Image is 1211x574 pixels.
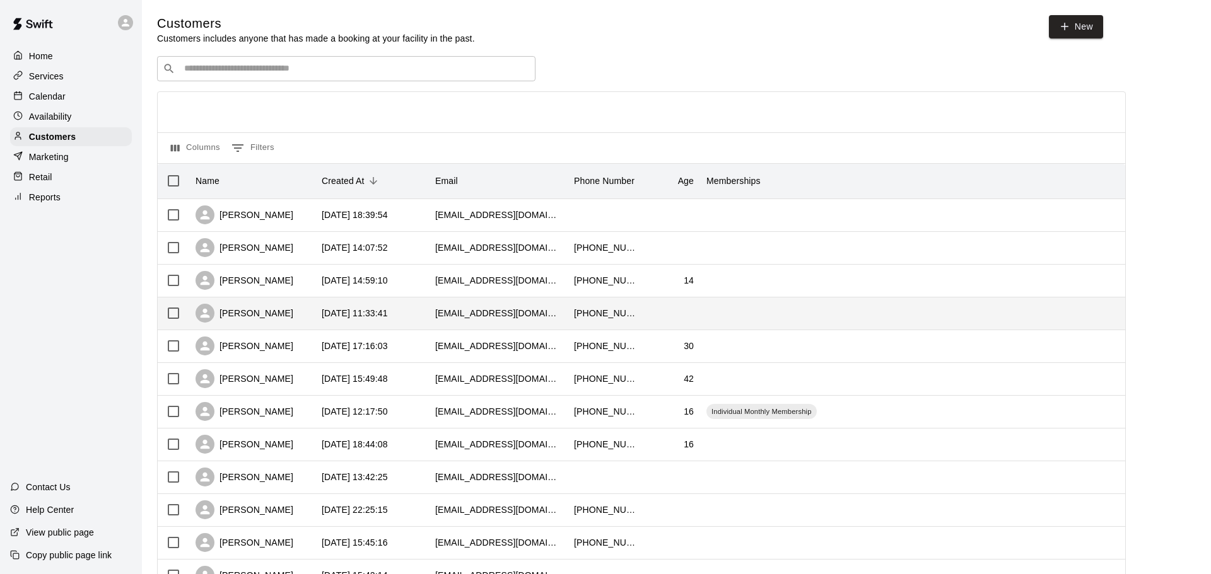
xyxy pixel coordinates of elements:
div: 2025-08-11 14:07:52 [322,241,388,254]
p: Retail [29,171,52,183]
p: Availability [29,110,72,123]
a: Services [10,67,132,86]
p: View public page [26,526,94,539]
div: +13479467768 [574,503,637,516]
a: Reports [10,188,132,207]
div: [PERSON_NAME] [196,402,293,421]
a: Customers [10,127,132,146]
span: Individual Monthly Membership [706,406,817,416]
div: [PERSON_NAME] [196,336,293,355]
div: [PERSON_NAME] [196,238,293,257]
div: 2025-08-03 11:33:41 [322,307,388,319]
div: Memberships [700,163,889,198]
p: Reports [29,191,61,204]
div: 14 [684,274,694,287]
div: +17606221878 [574,372,637,385]
p: Copy public page link [26,549,112,561]
div: [PERSON_NAME] [196,369,293,388]
div: andreabsmotherman@gmail.com [435,340,561,352]
div: [PERSON_NAME] [196,205,293,224]
p: Customers [29,130,76,143]
div: linseywmalone@gmail.com [435,536,561,549]
div: 16 [684,405,694,418]
div: 42 [684,372,694,385]
p: Customers includes anyone that has made a booking at your facility in the past. [157,32,475,45]
div: 2025-08-02 17:16:03 [322,340,388,352]
div: [PERSON_NAME] [196,533,293,552]
div: Email [429,163,568,198]
div: Created At [315,163,429,198]
div: Phone Number [568,163,643,198]
div: +18124496797 [574,340,637,352]
div: Created At [322,163,365,198]
div: 2025-07-01 22:25:15 [322,503,388,516]
div: [PERSON_NAME] [196,500,293,519]
button: Sort [365,172,382,190]
div: Individual Monthly Membership [706,404,817,419]
div: Name [196,163,219,198]
div: mattzoccola@outlook.com [435,307,561,319]
div: Age [643,163,700,198]
div: jonesyjkj@yahoo.com [435,372,561,385]
div: Age [678,163,694,198]
div: 2025-07-06 13:42:25 [322,471,388,483]
p: Contact Us [26,481,71,493]
div: Phone Number [574,163,635,198]
div: ctowell_frce@yahoo.com [435,471,561,483]
a: Marketing [10,147,132,166]
a: Retail [10,168,132,187]
p: Services [29,70,64,83]
a: Home [10,47,132,66]
p: Help Center [26,503,74,516]
div: sheets.tracey36@gmail.com [435,274,561,287]
div: +16154788397 [574,536,637,549]
button: Show filters [228,138,278,158]
div: +16159745943 [574,307,637,319]
button: Select columns [168,138,223,158]
div: 2025-07-01 15:45:16 [322,536,388,549]
div: +16159772315 [574,405,637,418]
div: 30 [684,340,694,352]
div: Search customers by name or email [157,56,535,81]
div: 2025-07-29 12:17:50 [322,405,388,418]
h5: Customers [157,15,475,32]
div: Email [435,163,458,198]
div: +18653899043 [574,241,637,254]
div: 2025-07-07 18:44:08 [322,438,388,451]
a: Availability [10,107,132,126]
p: Calendar [29,90,66,103]
div: 16 [684,438,694,451]
a: Calendar [10,87,132,106]
div: earsjohnson2424@gmail.com [435,209,561,221]
div: alexa.velez2187@gmail.com [435,503,561,516]
p: Marketing [29,151,69,163]
div: [PERSON_NAME] [196,435,293,454]
div: 2025-08-08 14:59:10 [322,274,388,287]
div: [PERSON_NAME] [196,271,293,290]
div: 2025-07-30 15:49:48 [322,372,388,385]
div: Name [189,163,315,198]
div: +14804872572 [574,438,637,451]
div: emilygephart7@icloud.com [435,438,561,451]
div: lewisjason06@gmail.com [435,241,561,254]
div: lawrenceadam01538@icloud.com [435,405,561,418]
a: New [1049,15,1103,38]
div: +14846620715 [574,274,637,287]
div: Memberships [706,163,761,198]
div: 2025-08-11 18:39:54 [322,209,388,221]
div: [PERSON_NAME] [196,468,293,486]
p: Home [29,50,53,62]
div: [PERSON_NAME] [196,304,293,323]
